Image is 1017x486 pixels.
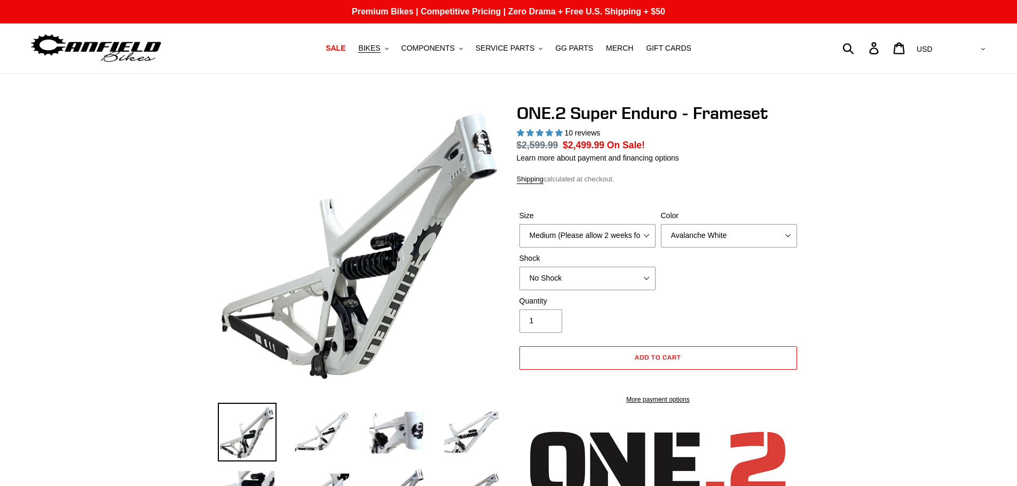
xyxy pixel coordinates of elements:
[476,44,534,53] span: SERVICE PARTS
[470,41,548,55] button: SERVICE PARTS
[517,129,565,137] span: 5.00 stars
[848,36,876,60] input: Search
[517,140,558,150] s: $2,599.99
[646,44,691,53] span: GIFT CARDS
[517,174,800,185] div: calculated at checkout.
[293,403,351,461] img: Load image into Gallery viewer, ONE.2 Super Enduro - Frameset
[564,129,600,137] span: 10 reviews
[635,353,681,361] span: Add to cart
[517,103,800,123] h1: ONE.2 Super Enduro - Frameset
[29,31,163,65] img: Canfield Bikes
[661,210,797,221] label: Color
[401,44,455,53] span: COMPONENTS
[606,44,633,53] span: MERCH
[396,41,468,55] button: COMPONENTS
[641,41,697,55] a: GIFT CARDS
[358,44,380,53] span: BIKES
[519,346,797,370] button: Add to cart
[550,41,598,55] a: GG PARTS
[320,41,351,55] a: SALE
[607,138,645,152] span: On Sale!
[519,210,656,221] label: Size
[519,253,656,264] label: Shock
[326,44,345,53] span: SALE
[601,41,638,55] a: MERCH
[218,403,277,461] img: Load image into Gallery viewer, ONE.2 Super Enduro - Frameset
[367,403,426,461] img: Load image into Gallery viewer, ONE.2 Super Enduro - Frameset
[442,403,501,461] img: Load image into Gallery viewer, ONE.2 Super Enduro - Frameset
[555,44,593,53] span: GG PARTS
[517,154,679,162] a: Learn more about payment and financing options
[519,296,656,307] label: Quantity
[353,41,393,55] button: BIKES
[519,395,797,404] a: More payment options
[563,140,604,150] span: $2,499.99
[517,175,544,184] a: Shipping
